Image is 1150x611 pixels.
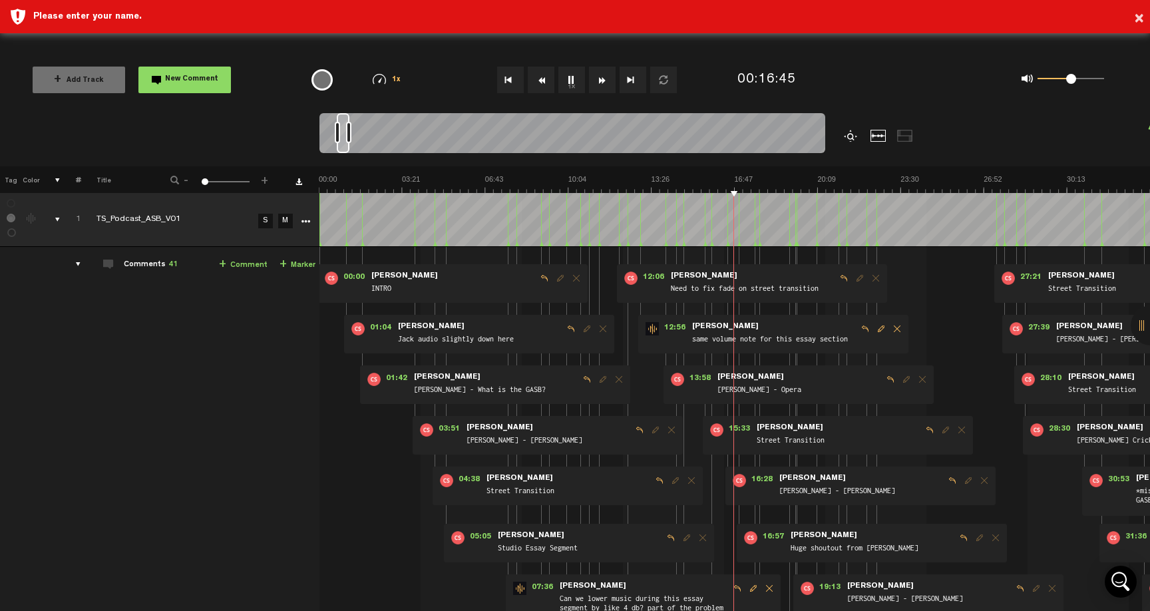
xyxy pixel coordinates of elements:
[433,423,465,437] span: 03:51
[54,75,61,85] span: +
[513,582,526,595] img: star-track.png
[63,258,83,271] div: comments
[733,474,746,487] img: letters
[299,214,311,226] a: More
[219,260,226,270] span: +
[1022,373,1035,386] img: letters
[319,174,1150,193] img: ruler
[413,373,482,382] span: [PERSON_NAME]
[33,10,1140,23] div: Please enter your name.
[684,373,716,386] span: 13:58
[956,533,972,542] span: Reply to comment
[579,375,595,384] span: Reply to comment
[526,582,558,595] span: 07:36
[1035,373,1067,386] span: 28:10
[938,425,954,435] span: Edit comment
[496,542,663,556] span: Studio Essay Segment
[671,373,684,386] img: letters
[1107,531,1120,544] img: letters
[632,425,648,435] span: Reply to comment
[365,322,397,335] span: 01:04
[552,274,568,283] span: Edit comment
[745,584,761,593] span: Edit comment
[972,533,988,542] span: Edit comment
[1089,474,1103,487] img: letters
[22,213,42,225] div: Change the color of the waveform
[96,214,270,227] div: Click to edit the title
[664,425,679,435] span: Delete comment
[397,322,466,331] span: [PERSON_NAME]
[465,434,632,449] span: [PERSON_NAME] - [PERSON_NAME]
[846,592,1012,607] span: [PERSON_NAME] - [PERSON_NAME]
[723,423,755,437] span: 15:33
[944,476,960,485] span: Reply to comment
[373,74,386,85] img: speedometer.svg
[61,166,81,193] th: #
[814,582,846,595] span: 19:13
[670,272,739,281] span: [PERSON_NAME]
[646,322,659,335] img: star-track.png
[20,166,40,193] th: Color
[789,542,956,556] span: Huge shoutout from [PERSON_NAME]
[595,324,611,333] span: Delete comment
[960,476,976,485] span: Edit comment
[691,322,760,331] span: [PERSON_NAME]
[181,174,192,182] span: -
[1047,272,1116,281] span: [PERSON_NAME]
[1010,322,1023,335] img: letters
[1023,322,1055,335] span: 27:39
[165,76,218,83] span: New Comment
[63,214,83,226] div: Click to change the order number
[691,333,857,347] span: same volume note for this essay section
[42,213,63,226] div: comments, stamps & drawings
[868,274,884,283] span: Delete comment
[729,584,745,593] span: Reply to comment
[683,476,699,485] span: Delete comment
[260,174,270,182] span: +
[663,533,679,542] span: Reply to comment
[789,531,859,540] span: [PERSON_NAME]
[168,261,178,269] span: 41
[650,67,677,93] button: Loop
[453,474,485,487] span: 04:38
[857,324,873,333] span: Reply to comment
[954,425,970,435] span: Delete comment
[652,476,668,485] span: Reply to comment
[61,193,81,247] td: Click to change the order number 1
[846,582,915,591] span: [PERSON_NAME]
[1044,423,1075,437] span: 28:30
[558,67,585,93] button: 1x
[801,582,814,595] img: letters
[716,373,785,382] span: [PERSON_NAME]
[280,258,315,273] a: Marker
[1044,584,1060,593] span: Delete comment
[497,67,524,93] button: Go to beginning
[568,274,584,283] span: Delete comment
[710,423,723,437] img: letters
[295,178,302,185] a: Download comments
[882,375,898,384] span: Reply to comment
[757,531,789,544] span: 16:57
[558,582,628,591] span: [PERSON_NAME]
[351,322,365,335] img: letters
[81,166,152,193] th: Title
[440,474,453,487] img: letters
[40,193,61,247] td: comments, stamps & drawings
[138,67,231,93] button: New Comment
[755,434,922,449] span: Street Transition
[381,373,413,386] span: 01:42
[889,324,905,333] span: Delete comment
[353,74,421,85] div: 1x
[370,272,439,281] span: [PERSON_NAME]
[778,474,847,483] span: [PERSON_NAME]
[638,272,670,285] span: 12:06
[485,474,554,483] span: [PERSON_NAME]
[420,423,433,437] img: letters
[124,260,178,271] div: Comments
[311,69,333,91] div: {{ tooltip_message }}
[778,485,944,499] span: [PERSON_NAME] - [PERSON_NAME]
[219,258,268,273] a: Comment
[536,274,552,283] span: Reply to comment
[528,67,554,93] button: Rewind
[370,282,536,297] span: INTRO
